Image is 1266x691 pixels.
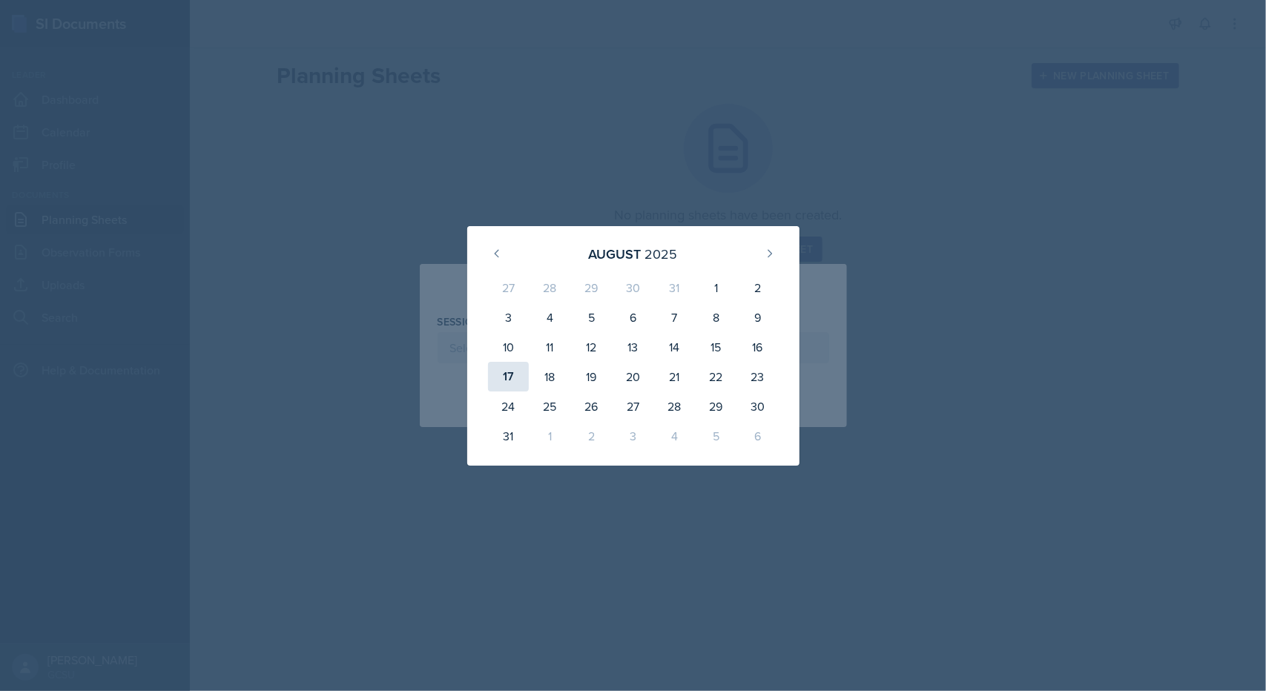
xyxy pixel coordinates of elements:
[488,362,530,391] div: 17
[488,273,530,302] div: 27
[488,332,530,362] div: 10
[653,391,695,421] div: 28
[695,273,736,302] div: 1
[653,273,695,302] div: 31
[488,391,530,421] div: 24
[529,421,570,451] div: 1
[695,362,736,391] div: 22
[736,391,778,421] div: 30
[695,391,736,421] div: 29
[488,421,530,451] div: 31
[653,362,695,391] div: 21
[529,273,570,302] div: 28
[612,273,653,302] div: 30
[570,362,612,391] div: 19
[653,302,695,332] div: 7
[529,302,570,332] div: 4
[612,391,653,421] div: 27
[570,273,612,302] div: 29
[736,362,778,391] div: 23
[695,421,736,451] div: 5
[695,302,736,332] div: 8
[612,302,653,332] div: 6
[570,332,612,362] div: 12
[612,332,653,362] div: 13
[488,302,530,332] div: 3
[653,421,695,451] div: 4
[529,362,570,391] div: 18
[736,302,778,332] div: 9
[645,244,678,264] div: 2025
[570,421,612,451] div: 2
[736,273,778,302] div: 2
[570,302,612,332] div: 5
[736,421,778,451] div: 6
[570,391,612,421] div: 26
[612,362,653,391] div: 20
[612,421,653,451] div: 3
[589,244,642,264] div: August
[695,332,736,362] div: 15
[529,391,570,421] div: 25
[653,332,695,362] div: 14
[736,332,778,362] div: 16
[529,332,570,362] div: 11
